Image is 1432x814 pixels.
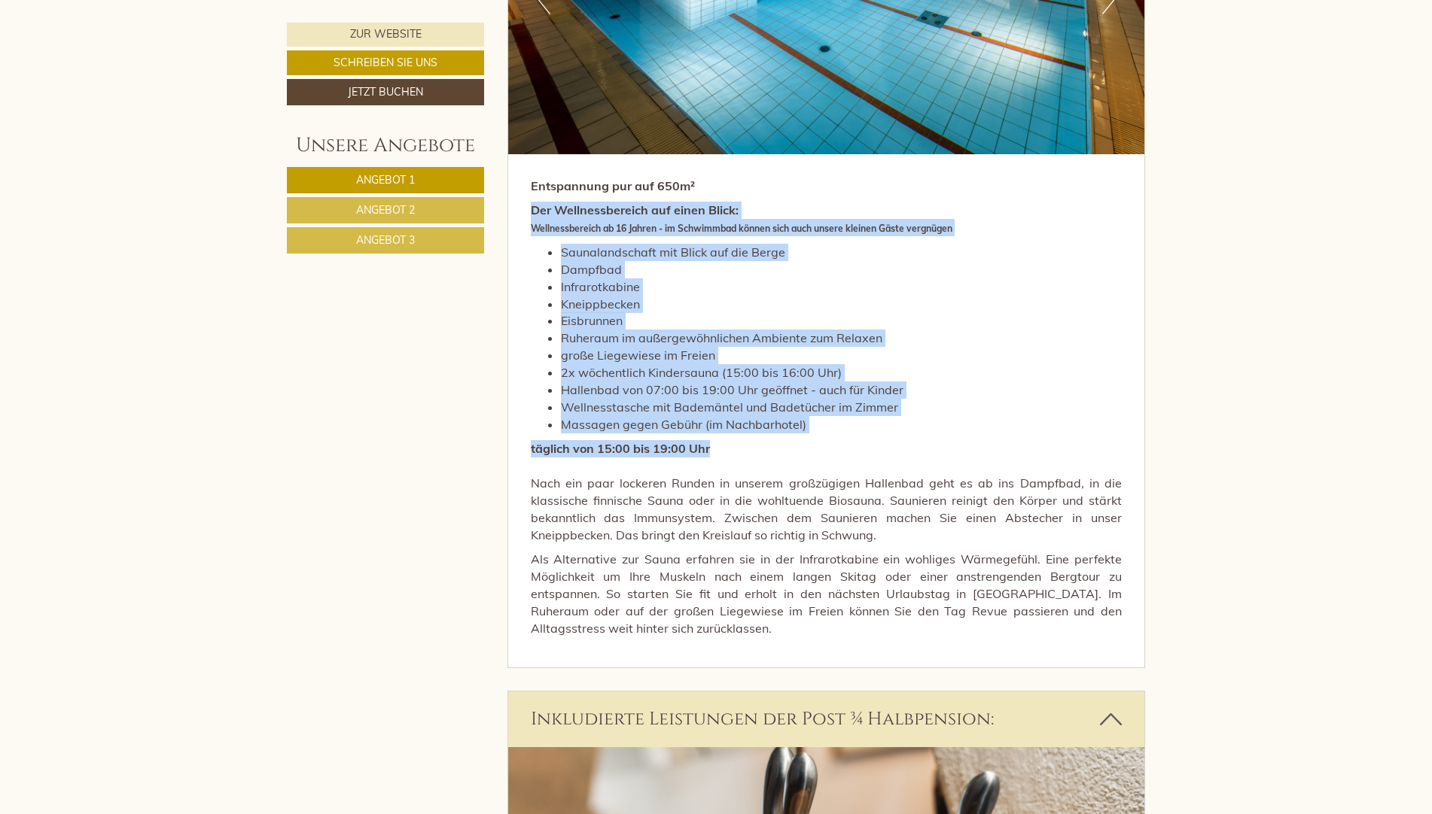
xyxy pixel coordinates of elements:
li: Ruheraum im außergewöhnlichen Ambiente zum Relaxen [561,330,1123,347]
a: Jetzt buchen [287,79,484,105]
li: Infrarotkabine [561,278,1123,296]
li: Kneippbecken [561,296,1123,313]
span: Angebot 1 [356,173,415,187]
li: Dampfbad [561,261,1123,278]
li: Hallenbad von 07:00 bis 19:00 Uhr geöffnet - auch für Kinder [561,381,1123,399]
div: Inkludierte Leistungen der Post ¾ Halbpension: [508,691,1145,747]
li: große Liegewiese im Freien [561,347,1123,364]
a: Zur Website [287,23,484,47]
div: Unsere Angebote [287,132,484,159]
li: Saunalandschaft mit Blick auf die Berge [561,244,1123,261]
p: Nach ein paar lockeren Runden in unserem großzügigen Hallenbad geht es ab ins Dampfbad, in die kl... [531,440,1123,543]
li: Eisbrunnen [561,312,1123,330]
span: Angebot 2 [356,203,415,217]
li: 2x wöchentlich Kindersauna (15:00 bis 16:00 Uhr) [561,364,1123,381]
li: Wellnesstasche mit Bademäntel und Badetücher im Zimmer [561,399,1123,416]
a: Schreiben Sie uns [287,50,484,75]
strong: Entspannung pur auf 650m² [531,178,695,193]
span: Wellnessbereich ab 16 Jahren - im Schwimmbad können sich auch unsere kleinen Gäste vergnügen [531,223,952,234]
strong: Der Wellnessbereich auf einen Blick: [531,202,952,235]
strong: täglich von 15:00 bis 19:00 Uhr [531,441,710,456]
li: Massagen gegen Gebühr (im Nachbarhotel) [561,416,1123,433]
span: Angebot 3 [356,233,415,247]
p: Als Alternative zur Sauna erfahren sie in der Infrarotkabine ein wohliges Wärmegefühl. Eine perfe... [531,551,1123,636]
